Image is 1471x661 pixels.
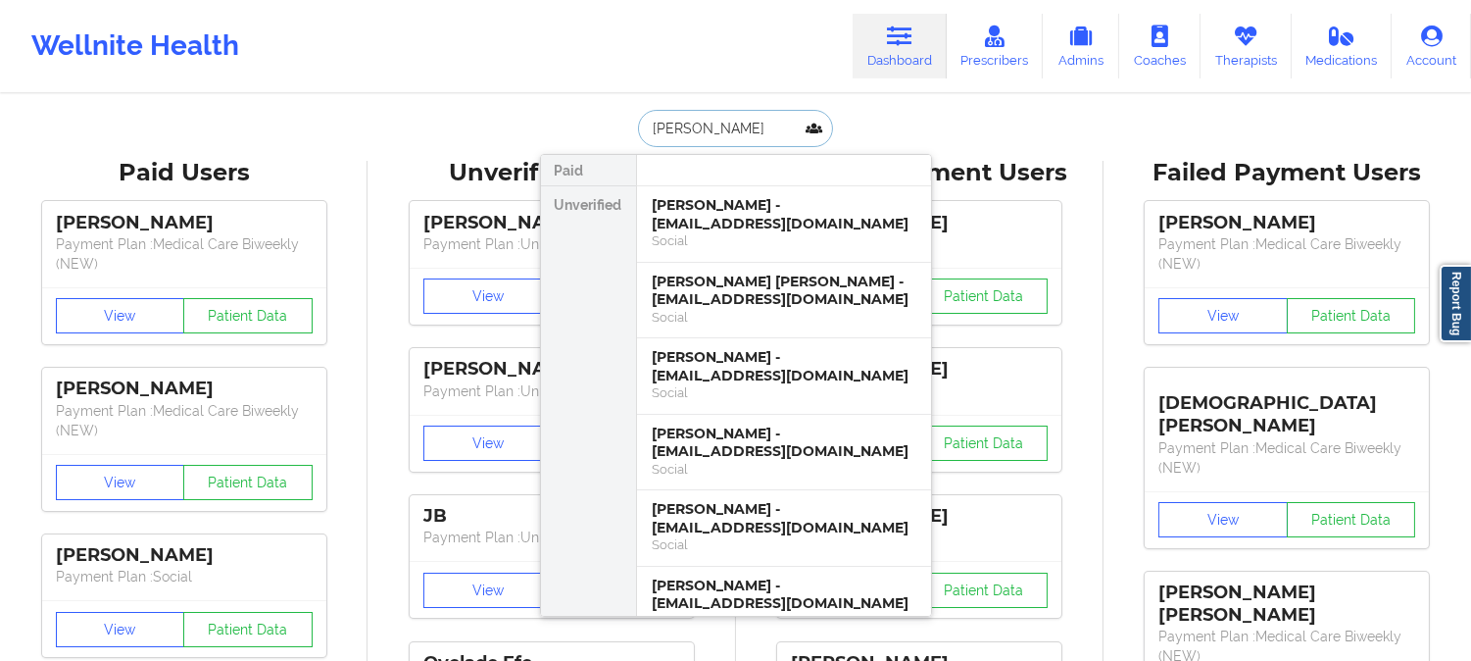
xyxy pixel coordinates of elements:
div: Social [653,461,915,478]
div: Paid [541,155,636,186]
button: View [1158,298,1288,333]
button: Patient Data [1287,298,1416,333]
p: Payment Plan : Social [56,567,313,586]
div: [PERSON_NAME] - [EMAIL_ADDRESS][DOMAIN_NAME] [653,500,915,536]
div: Paid Users [14,158,354,188]
p: Payment Plan : Unmatched Plan [423,381,680,401]
p: Payment Plan : Unmatched Plan [423,528,680,547]
p: Payment Plan : Medical Care Biweekly (NEW) [56,234,313,274]
div: [PERSON_NAME] - [EMAIL_ADDRESS][DOMAIN_NAME] [653,425,915,461]
button: View [56,465,185,500]
button: Patient Data [1287,502,1416,537]
button: View [56,612,185,647]
a: Admins [1043,14,1119,78]
div: [PERSON_NAME] [423,358,680,381]
div: Social [653,309,915,326]
button: Patient Data [919,426,1049,461]
a: Dashboard [853,14,947,78]
p: Payment Plan : Medical Care Biweekly (NEW) [1158,438,1415,478]
button: View [423,573,553,608]
div: JB [423,505,680,528]
p: Payment Plan : Medical Care Biweekly (NEW) [56,401,313,440]
button: View [56,298,185,333]
a: Prescribers [947,14,1044,78]
div: [PERSON_NAME] [423,212,680,234]
div: Failed Payment Users [1117,158,1457,188]
div: Social [653,536,915,553]
button: Patient Data [183,298,313,333]
a: Account [1392,14,1471,78]
div: [PERSON_NAME] [56,378,313,400]
div: Social [653,613,915,630]
div: [PERSON_NAME] [56,544,313,567]
a: Therapists [1201,14,1292,78]
div: [PERSON_NAME] [PERSON_NAME] [1158,582,1415,627]
div: [DEMOGRAPHIC_DATA][PERSON_NAME] [1158,378,1415,437]
a: Report Bug [1440,265,1471,342]
div: [PERSON_NAME] - [EMAIL_ADDRESS][DOMAIN_NAME] [653,348,915,384]
div: [PERSON_NAME] - [EMAIL_ADDRESS][DOMAIN_NAME] [653,577,915,613]
button: Patient Data [919,279,1049,314]
div: [PERSON_NAME] [PERSON_NAME] - [EMAIL_ADDRESS][DOMAIN_NAME] [653,273,915,309]
div: Unverified Users [381,158,721,188]
button: View [423,426,553,461]
div: [PERSON_NAME] - [EMAIL_ADDRESS][DOMAIN_NAME] [653,196,915,232]
button: Patient Data [183,612,313,647]
button: Patient Data [919,573,1049,608]
a: Medications [1292,14,1393,78]
div: [PERSON_NAME] [56,212,313,234]
div: Social [653,232,915,249]
button: View [423,279,553,314]
button: Patient Data [183,465,313,500]
a: Coaches [1119,14,1201,78]
p: Payment Plan : Unmatched Plan [423,234,680,254]
p: Payment Plan : Medical Care Biweekly (NEW) [1158,234,1415,274]
div: [PERSON_NAME] [1158,212,1415,234]
div: Social [653,384,915,401]
button: View [1158,502,1288,537]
